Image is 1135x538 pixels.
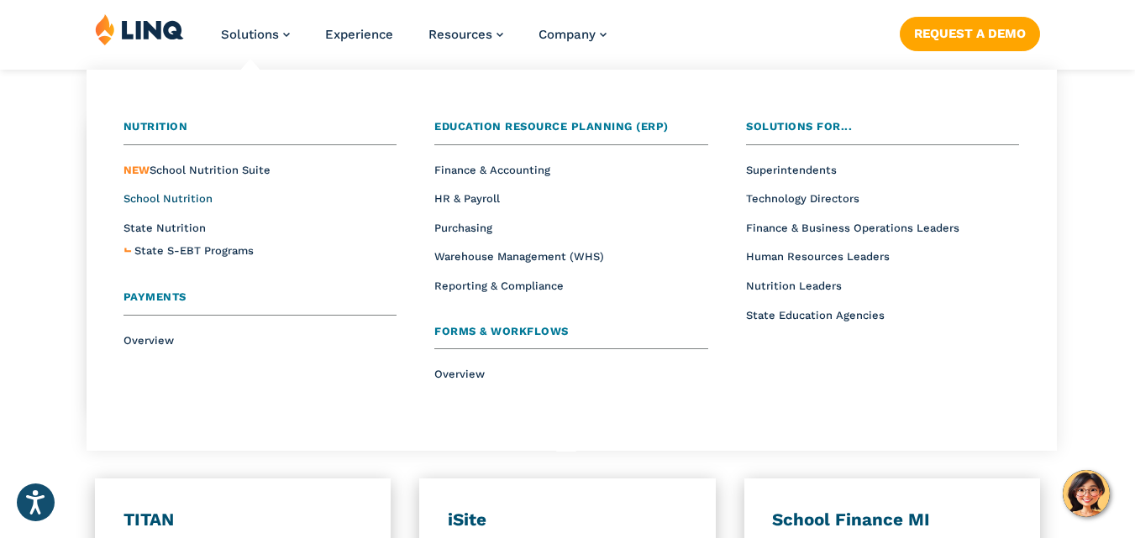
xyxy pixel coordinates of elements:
a: Education Resource Planning (ERP) [434,118,707,145]
a: Company [539,27,607,42]
a: Experience [325,27,393,42]
span: Company [539,27,596,42]
nav: Button Navigation [900,13,1040,50]
a: Warehouse Management (WHS) [434,250,604,263]
a: Overview [434,368,485,380]
a: Resources [428,27,503,42]
a: Payments [123,289,397,316]
a: Purchasing [434,222,492,234]
h3: TITAN [123,509,363,530]
span: Nutrition [123,120,188,133]
a: Superintendents [746,164,837,176]
span: Education Resource Planning (ERP) [434,120,669,133]
a: HR & Payroll [434,192,500,205]
a: State S-EBT Programs [134,243,254,260]
a: Overview [123,334,174,347]
a: Nutrition Leaders [746,279,842,292]
a: Request a Demo [900,17,1040,50]
img: LINQ | K‑12 Software [95,13,184,45]
a: Finance & Business Operations Leaders [746,222,959,234]
span: State S-EBT Programs [134,244,254,257]
a: Solutions [221,27,290,42]
span: Payments [123,290,187,303]
a: Reporting & Compliance [434,279,564,292]
span: Forms & Workflows [434,325,569,337]
a: Technology Directors [746,192,859,205]
span: NEW [123,164,150,176]
span: School Nutrition Suite [123,164,271,176]
h3: iSite [448,509,687,530]
span: Solutions [221,27,279,42]
a: Nutrition [123,118,397,145]
button: Hello, have a question? Let’s chat. [1063,470,1110,517]
a: NEWSchool Nutrition Suite [123,164,271,176]
a: Forms & Workflows [434,323,707,350]
span: Resources [428,27,492,42]
a: Human Resources Leaders [746,250,890,263]
h3: School Finance MI [772,509,1012,530]
a: State Nutrition [123,222,206,234]
nav: Primary Navigation [221,13,607,69]
a: State Education Agencies [746,309,885,321]
a: School Nutrition [123,192,213,205]
a: Finance & Accounting [434,164,550,176]
a: Solutions for... [746,118,1019,145]
span: Solutions for... [746,120,852,133]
